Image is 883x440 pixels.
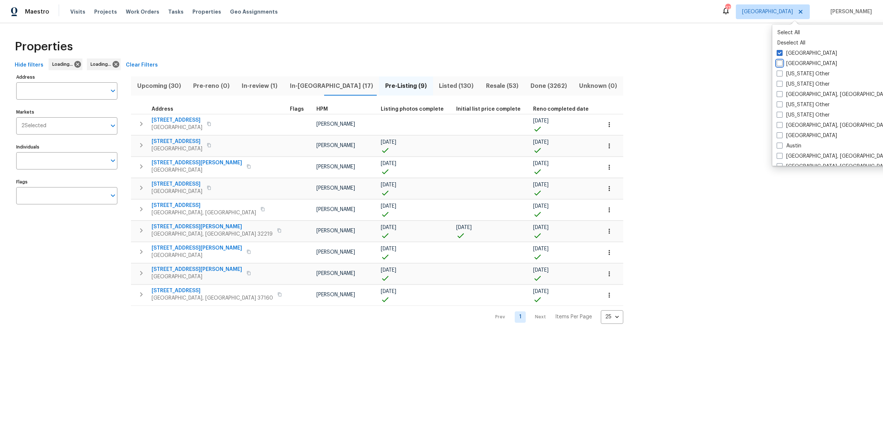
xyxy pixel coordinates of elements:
span: Projects [94,8,117,15]
span: [DATE] [381,161,396,166]
button: Open [108,86,118,96]
span: Geo Assignments [230,8,278,15]
label: [GEOGRAPHIC_DATA] [777,60,837,67]
span: In-[GEOGRAPHIC_DATA] (17) [288,81,375,91]
span: [DATE] [533,204,549,209]
span: Visits [70,8,85,15]
span: [DATE] [533,225,549,230]
span: [STREET_ADDRESS] [152,287,273,294]
p: Items Per Page [555,313,592,321]
label: [GEOGRAPHIC_DATA] [777,50,837,57]
span: Done (3262) [529,81,568,91]
span: Maestro [25,8,49,15]
button: Open [108,190,118,201]
span: Unknown (0) [578,81,619,91]
span: Address [152,107,173,112]
span: In-review (1) [240,81,279,91]
span: [DATE] [533,161,549,166]
span: Clear Filters [126,61,158,70]
label: Markets [16,110,117,114]
span: Tasks [168,9,184,14]
span: [STREET_ADDRESS][PERSON_NAME] [152,266,242,273]
span: Flags [290,107,304,112]
label: Austin [777,142,801,150]
span: Upcoming (30) [135,81,182,91]
span: [GEOGRAPHIC_DATA] [152,167,242,174]
label: Flags [16,180,117,184]
span: [GEOGRAPHIC_DATA], [GEOGRAPHIC_DATA] 32219 [152,230,273,238]
span: [DATE] [381,140,396,145]
span: [PERSON_NAME] [316,271,355,276]
span: Properties [15,43,73,50]
span: [PERSON_NAME] [316,228,355,233]
label: Individuals [16,145,117,149]
label: [GEOGRAPHIC_DATA] [777,132,837,139]
span: [PERSON_NAME] [316,122,355,127]
span: Reno completed date [533,107,589,112]
span: [STREET_ADDRESS][PERSON_NAME] [152,244,242,252]
span: [DATE] [533,118,549,124]
div: Loading... [87,58,121,70]
span: [DATE] [533,140,549,145]
label: [US_STATE] Other [777,101,830,108]
span: [PERSON_NAME] [316,292,355,297]
span: [GEOGRAPHIC_DATA], [GEOGRAPHIC_DATA] 37160 [152,294,273,302]
label: Address [16,75,117,79]
span: [STREET_ADDRESS][PERSON_NAME] [152,223,273,230]
label: [US_STATE] Other [777,70,830,78]
button: Hide filters [12,58,46,72]
div: 25 [601,307,623,326]
span: [GEOGRAPHIC_DATA] [152,188,202,195]
span: [PERSON_NAME] [316,186,355,191]
span: Work Orders [126,8,159,15]
span: [GEOGRAPHIC_DATA] [742,8,793,15]
span: Pre-reno (0) [191,81,231,91]
span: [DATE] [533,182,549,187]
span: [PERSON_NAME] [316,207,355,212]
label: [US_STATE] Other [777,81,830,88]
span: [DATE] [381,289,396,294]
span: [PERSON_NAME] [316,143,355,148]
span: [GEOGRAPHIC_DATA] [152,273,242,280]
a: Goto page 1 [515,311,526,323]
span: [PERSON_NAME] [827,8,872,15]
span: Resale (53) [484,81,520,91]
span: Properties [192,8,221,15]
span: Listing photos complete [381,107,444,112]
nav: Pagination Navigation [488,310,623,324]
span: [DATE] [381,225,396,230]
span: [GEOGRAPHIC_DATA] [152,124,202,131]
span: [DATE] [456,225,472,230]
span: [GEOGRAPHIC_DATA], [GEOGRAPHIC_DATA] [152,209,256,217]
button: Open [108,121,118,131]
span: [DATE] [381,268,396,273]
span: [GEOGRAPHIC_DATA] [152,252,242,259]
span: [DATE] [533,268,549,273]
span: [DATE] [381,246,396,251]
span: Loading... [91,61,114,68]
span: [STREET_ADDRESS] [152,117,202,124]
span: [STREET_ADDRESS] [152,202,256,209]
button: Open [108,155,118,166]
span: [PERSON_NAME] [316,250,355,255]
span: Pre-Listing (9) [383,81,428,91]
span: HPM [316,107,328,112]
span: Hide filters [15,61,43,70]
div: 27 [725,4,730,12]
span: [DATE] [533,289,549,294]
span: [STREET_ADDRESS] [152,180,202,188]
span: Initial list price complete [456,107,521,112]
span: [DATE] [381,204,396,209]
span: [DATE] [533,246,549,251]
button: Clear Filters [123,58,161,72]
span: Listed (130) [437,81,475,91]
span: [GEOGRAPHIC_DATA] [152,145,202,153]
span: Loading... [52,61,76,68]
span: [STREET_ADDRESS][PERSON_NAME] [152,159,242,167]
span: 2 Selected [21,123,46,129]
span: [DATE] [381,182,396,187]
label: [US_STATE] Other [777,111,830,119]
div: Loading... [49,58,82,70]
span: [STREET_ADDRESS] [152,138,202,145]
span: [PERSON_NAME] [316,164,355,169]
